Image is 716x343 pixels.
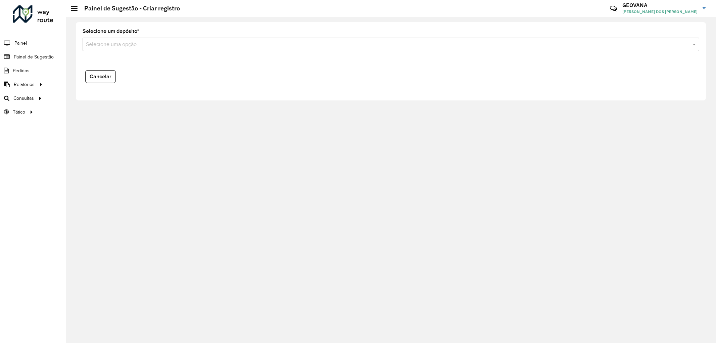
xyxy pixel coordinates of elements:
[83,27,139,35] label: Selecione um depósito
[14,81,35,88] span: Relatórios
[606,1,621,16] a: Contato Rápido
[622,9,698,15] span: [PERSON_NAME] DOS [PERSON_NAME]
[78,5,180,12] h2: Painel de Sugestão - Criar registro
[14,40,27,47] span: Painel
[13,95,34,102] span: Consultas
[14,53,54,60] span: Painel de Sugestão
[90,74,111,79] span: Cancelar
[13,109,25,116] span: Tático
[13,67,30,74] span: Pedidos
[622,2,698,8] h3: GEOVANA
[85,70,116,83] button: Cancelar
